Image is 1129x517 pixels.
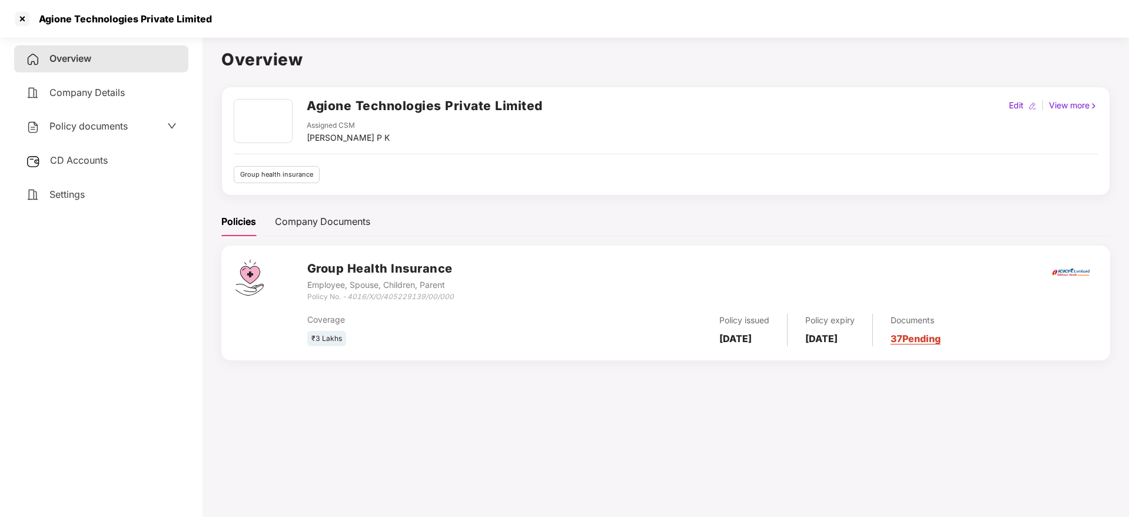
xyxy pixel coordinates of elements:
span: Company Details [49,87,125,98]
span: Settings [49,188,85,200]
b: [DATE] [719,333,752,344]
i: 4016/X/O/405229139/00/000 [347,292,454,301]
div: Edit [1007,99,1026,112]
div: Policies [221,214,256,229]
img: svg+xml;base64,PHN2ZyB4bWxucz0iaHR0cDovL3d3dy53My5vcmcvMjAwMC9zdmciIHdpZHRoPSIyNCIgaGVpZ2h0PSIyNC... [26,86,40,100]
div: | [1039,99,1047,112]
div: ₹3 Lakhs [307,331,346,347]
div: Coverage [307,313,570,326]
img: icici.png [1050,265,1092,280]
div: Assigned CSM [307,120,390,131]
img: svg+xml;base64,PHN2ZyB4bWxucz0iaHR0cDovL3d3dy53My5vcmcvMjAwMC9zdmciIHdpZHRoPSIyNCIgaGVpZ2h0PSIyNC... [26,188,40,202]
img: editIcon [1028,102,1037,110]
div: Agione Technologies Private Limited [32,13,212,25]
h2: Agione Technologies Private Limited [307,96,543,115]
a: 37 Pending [891,333,941,344]
img: rightIcon [1090,102,1098,110]
div: Documents [891,314,941,327]
span: Policy documents [49,120,128,132]
img: svg+xml;base64,PHN2ZyB4bWxucz0iaHR0cDovL3d3dy53My5vcmcvMjAwMC9zdmciIHdpZHRoPSIyNCIgaGVpZ2h0PSIyNC... [26,52,40,67]
div: Policy No. - [307,291,454,303]
img: svg+xml;base64,PHN2ZyB4bWxucz0iaHR0cDovL3d3dy53My5vcmcvMjAwMC9zdmciIHdpZHRoPSI0Ny43MTQiIGhlaWdodD... [235,260,264,296]
img: svg+xml;base64,PHN2ZyB4bWxucz0iaHR0cDovL3d3dy53My5vcmcvMjAwMC9zdmciIHdpZHRoPSIyNCIgaGVpZ2h0PSIyNC... [26,120,40,134]
img: svg+xml;base64,PHN2ZyB3aWR0aD0iMjUiIGhlaWdodD0iMjQiIHZpZXdCb3g9IjAgMCAyNSAyNCIgZmlsbD0ibm9uZSIgeG... [26,154,41,168]
h1: Overview [221,47,1110,72]
h3: Group Health Insurance [307,260,454,278]
div: Policy issued [719,314,769,327]
div: [PERSON_NAME] P K [307,131,390,144]
div: Policy expiry [805,314,855,327]
div: Employee, Spouse, Children, Parent [307,279,454,291]
span: CD Accounts [50,154,108,166]
div: Group health insurance [234,166,320,183]
span: Overview [49,52,91,64]
span: down [167,121,177,131]
b: [DATE] [805,333,838,344]
div: View more [1047,99,1100,112]
div: Company Documents [275,214,370,229]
